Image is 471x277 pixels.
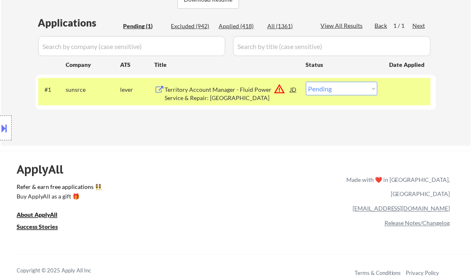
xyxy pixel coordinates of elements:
[17,223,58,230] u: Success Stories
[375,22,388,30] div: Back
[321,22,365,30] div: View All Results
[394,22,413,30] div: 1 / 1
[306,57,377,72] div: Status
[390,61,426,69] div: Date Applied
[233,36,431,56] input: Search by title (case sensitive)
[171,22,213,30] div: Excluded (942)
[355,270,401,277] a: Terms & Conditions
[17,211,69,221] a: About ApplyAll
[353,205,450,212] a: [EMAIL_ADDRESS][DOMAIN_NAME]
[219,22,261,30] div: Applied (418)
[274,83,286,95] button: warning_amber
[17,211,57,218] u: About ApplyAll
[290,82,298,97] div: JD
[165,86,291,102] div: Territory Account Manager - Fluid Power Service & Repair: [GEOGRAPHIC_DATA]
[385,220,450,227] a: Release Notes/Changelog
[17,267,112,275] div: Copyright © 2025 Apply All Inc
[413,22,426,30] div: Next
[38,36,225,56] input: Search by company (case sensitive)
[17,223,69,233] a: Success Stories
[38,18,121,28] div: Applications
[406,270,439,277] a: Privacy Policy
[268,22,309,30] div: All (1361)
[123,22,165,30] div: Pending (1)
[155,61,298,69] div: Title
[343,172,450,201] div: Made with ❤️ in [GEOGRAPHIC_DATA], [GEOGRAPHIC_DATA]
